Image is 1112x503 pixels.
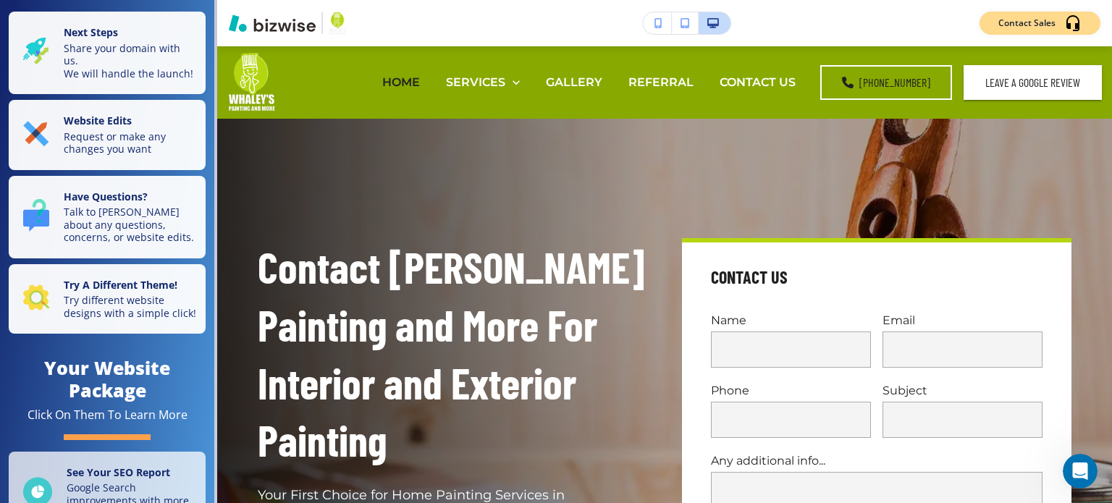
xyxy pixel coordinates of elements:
p: Share your domain with us. We will handle the launch! [64,42,197,80]
div: Click On Them To Learn More [28,407,188,423]
p: Email [883,312,1042,329]
p: Subject [883,382,1042,399]
button: Have Questions?Talk to [PERSON_NAME] about any questions, concerns, or website edits. [9,176,206,258]
p: CONTACT US [720,74,796,90]
h4: Contact Us [711,266,788,289]
iframe: Intercom live chat [1063,454,1098,489]
p: Any additional info... [711,452,1042,469]
img: Bizwise Logo [229,14,316,32]
strong: Next Steps [64,25,118,39]
img: Whaley's Painting and More [227,51,276,112]
p: Contact [PERSON_NAME] Painting and More For Interior and Exterior Painting [258,238,647,469]
button: Next StepsShare your domain with us.We will handle the launch! [9,12,206,94]
strong: Have Questions? [64,190,148,203]
p: Request or make any changes you want [64,130,197,156]
a: [PHONE_NUMBER] [820,65,952,100]
strong: Try A Different Theme! [64,278,177,292]
p: Try different website designs with a simple click! [64,294,197,319]
strong: Website Edits [64,114,132,127]
img: Your Logo [329,12,347,35]
p: GALLERY [546,74,602,90]
p: Talk to [PERSON_NAME] about any questions, concerns, or website edits. [64,206,197,244]
p: Phone [711,382,871,399]
h4: Your Website Package [9,357,206,402]
a: leave a google review [964,65,1102,100]
p: Contact Sales [998,17,1056,30]
button: Website EditsRequest or make any changes you want [9,100,206,170]
strong: See Your SEO Report [67,465,170,479]
p: REFERRAL [628,74,694,90]
button: Contact Sales [980,12,1100,35]
p: HOME [382,74,420,90]
p: SERVICES [446,74,505,90]
button: Try A Different Theme!Try different website designs with a simple click! [9,264,206,334]
p: Name [711,312,871,329]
